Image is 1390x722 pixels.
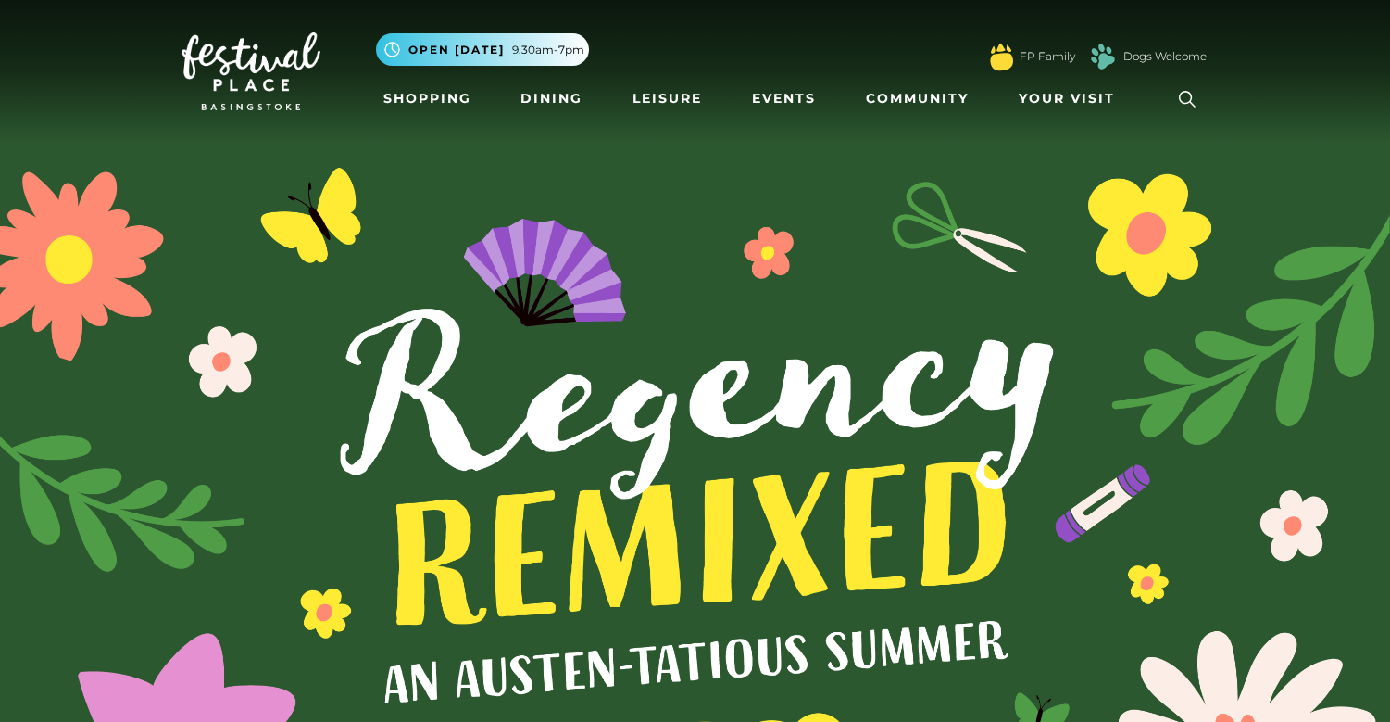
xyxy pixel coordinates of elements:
[512,42,584,58] span: 9.30am-7pm
[858,82,976,116] a: Community
[182,32,320,110] img: Festival Place Logo
[745,82,823,116] a: Events
[1123,48,1209,65] a: Dogs Welcome!
[408,42,505,58] span: Open [DATE]
[1011,82,1132,116] a: Your Visit
[625,82,709,116] a: Leisure
[1020,48,1075,65] a: FP Family
[1019,89,1115,108] span: Your Visit
[513,82,590,116] a: Dining
[376,33,589,66] button: Open [DATE] 9.30am-7pm
[376,82,479,116] a: Shopping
